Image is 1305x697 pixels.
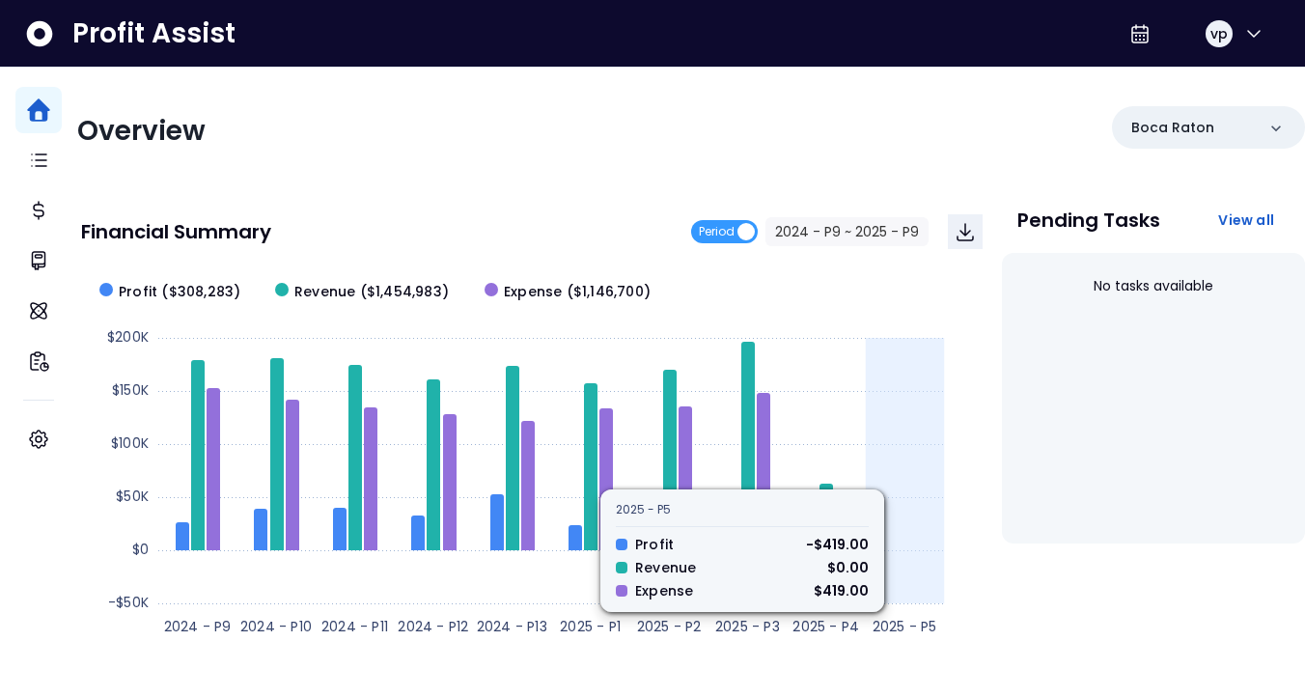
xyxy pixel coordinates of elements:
text: 2024 - P9 [164,617,232,636]
text: $150K [112,380,149,400]
span: Revenue ($1,454,983) [294,282,449,302]
span: Period [699,220,735,243]
text: -$50K [108,593,149,612]
span: Profit Assist [72,16,236,51]
span: Expense ($1,146,700) [504,282,651,302]
text: 2024 - P10 [240,617,312,636]
p: Financial Summary [81,222,271,241]
button: View all [1203,203,1290,237]
text: 2025 - P3 [715,617,780,636]
span: vp [1210,24,1228,43]
text: 2024 - P12 [398,617,468,636]
span: View all [1218,210,1274,230]
text: $200K [107,327,149,347]
span: Profit ($308,283) [119,282,240,302]
text: 2024 - P13 [477,617,547,636]
text: 2025 - P2 [637,617,702,636]
text: 2025 - P4 [792,617,859,636]
text: $50K [116,487,149,506]
span: Overview [77,112,206,150]
p: Pending Tasks [1017,210,1160,230]
button: 2024 - P9 ~ 2025 - P9 [765,217,929,246]
text: 2025 - P5 [873,617,937,636]
text: 2024 - P11 [321,617,388,636]
text: 2025 - P1 [560,617,621,636]
button: Download [948,214,983,249]
div: No tasks available [1017,261,1290,312]
p: Boca Raton [1131,118,1214,138]
text: $100K [111,433,149,453]
text: $0 [132,540,149,559]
